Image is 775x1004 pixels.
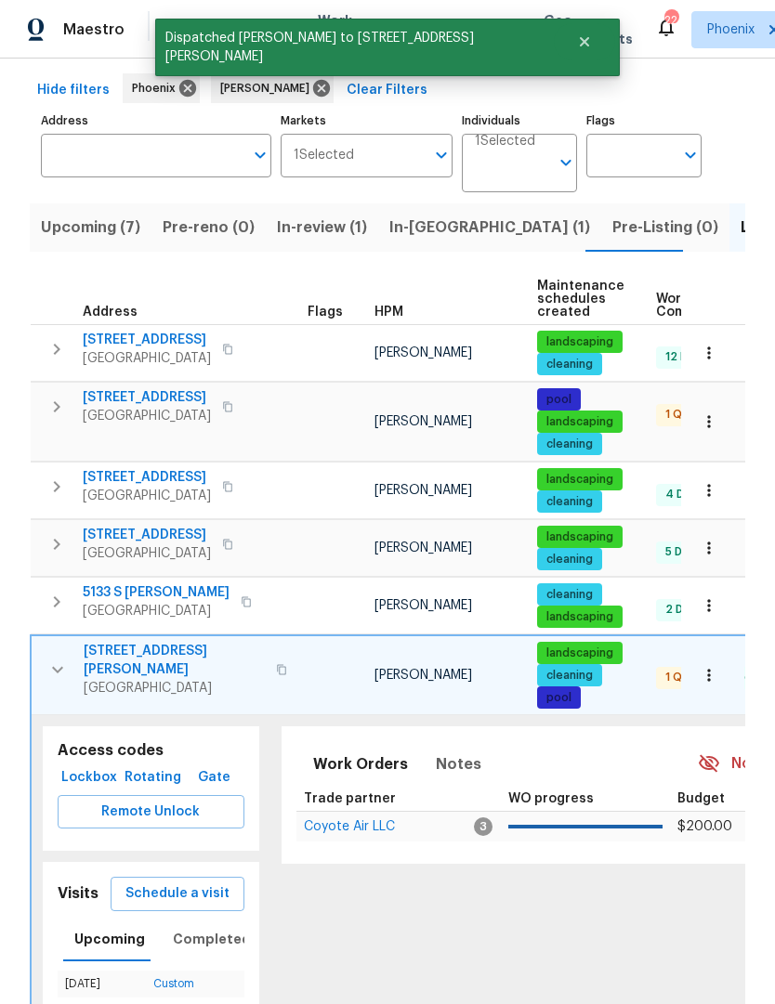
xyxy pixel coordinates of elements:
[554,23,615,60] button: Close
[313,751,408,777] span: Work Orders
[658,544,711,560] span: 5 Done
[539,414,621,430] span: landscaping
[281,115,453,126] label: Markets
[30,73,117,108] button: Hide filters
[304,821,395,832] a: Coyote Air LLC
[374,669,472,682] span: [PERSON_NAME]
[462,115,577,126] label: Individuals
[125,882,230,906] span: Schedule a visit
[339,73,435,108] button: Clear Filters
[677,142,703,168] button: Open
[539,437,600,452] span: cleaning
[121,761,185,795] button: Rotating
[123,73,200,103] div: Phoenix
[41,215,140,241] span: Upcoming (7)
[539,472,621,488] span: landscaping
[677,820,732,833] span: $200.00
[41,115,271,126] label: Address
[58,761,121,795] button: Lockbox
[612,215,718,241] span: Pre-Listing (0)
[539,645,621,661] span: landscaping
[58,795,244,829] button: Remote Unlock
[83,349,211,368] span: [GEOGRAPHIC_DATA]
[128,766,177,789] span: Rotating
[656,293,773,319] span: Work Order Completion
[192,766,237,789] span: Gate
[83,331,211,349] span: [STREET_ADDRESS]
[173,928,251,951] span: Completed
[83,544,211,563] span: [GEOGRAPHIC_DATA]
[539,668,600,684] span: cleaning
[658,602,712,618] span: 2 Done
[347,79,427,102] span: Clear Filters
[185,761,244,795] button: Gate
[294,148,354,163] span: 1 Selected
[428,142,454,168] button: Open
[436,751,481,777] span: Notes
[84,642,265,679] span: [STREET_ADDRESS][PERSON_NAME]
[664,11,677,30] div: 22
[539,587,600,603] span: cleaning
[508,792,594,805] span: WO progress
[539,609,621,625] span: landscaping
[539,392,579,408] span: pool
[586,115,702,126] label: Flags
[83,388,211,407] span: [STREET_ADDRESS]
[277,215,367,241] span: In-review (1)
[83,487,211,505] span: [GEOGRAPHIC_DATA]
[83,526,211,544] span: [STREET_ADDRESS]
[111,877,244,911] button: Schedule a visit
[658,349,716,365] span: 12 Done
[37,79,110,102] span: Hide filters
[84,679,265,698] span: [GEOGRAPHIC_DATA]
[58,741,244,761] h5: Access codes
[83,407,211,425] span: [GEOGRAPHIC_DATA]
[58,884,99,904] h5: Visits
[537,280,624,319] span: Maintenance schedules created
[308,306,343,319] span: Flags
[155,19,554,76] span: Dispatched [PERSON_NAME] to [STREET_ADDRESS][PERSON_NAME]
[58,971,146,997] td: [DATE]
[539,552,600,567] span: cleaning
[318,11,365,48] span: Work Orders
[72,801,230,824] span: Remote Unlock
[132,79,183,98] span: Phoenix
[74,928,145,951] span: Upcoming
[544,11,633,48] span: Geo Assignments
[374,306,403,319] span: HPM
[539,494,600,510] span: cleaning
[658,407,698,423] span: 1 QC
[658,670,698,685] span: 1 QC
[677,792,725,805] span: Budget
[658,487,713,502] span: 4 Done
[474,817,493,836] span: 3
[163,215,255,241] span: Pre-reno (0)
[553,150,579,176] button: Open
[539,334,621,350] span: landscaping
[211,73,334,103] div: [PERSON_NAME]
[65,766,113,789] span: Lockbox
[539,357,600,372] span: cleaning
[153,978,194,989] a: Custom
[389,215,590,241] span: In-[GEOGRAPHIC_DATA] (1)
[83,583,230,602] span: 5133 S [PERSON_NAME]
[475,134,535,150] span: 1 Selected
[247,142,273,168] button: Open
[83,306,138,319] span: Address
[83,602,230,620] span: [GEOGRAPHIC_DATA]
[304,792,396,805] span: Trade partner
[539,690,579,706] span: pool
[304,820,395,833] span: Coyote Air LLC
[83,468,211,487] span: [STREET_ADDRESS]
[707,20,755,39] span: Phoenix
[63,20,125,39] span: Maestro
[539,529,621,545] span: landscaping
[220,79,317,98] span: [PERSON_NAME]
